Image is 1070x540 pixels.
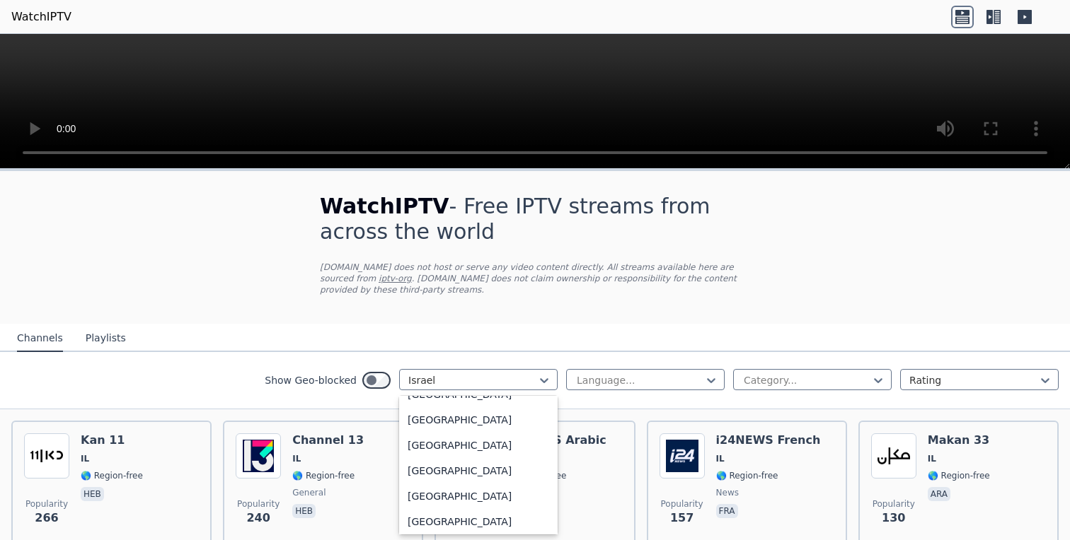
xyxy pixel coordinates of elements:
span: 🌎 Region-free [81,470,143,481]
div: [GEOGRAPHIC_DATA] [399,458,558,483]
span: Popularity [661,498,703,510]
img: i24NEWS French [660,433,705,479]
p: ara [928,487,950,501]
span: Popularity [237,498,280,510]
span: IL [928,453,936,464]
div: [GEOGRAPHIC_DATA] [399,483,558,509]
button: Channels [17,325,63,352]
span: IL [716,453,725,464]
span: 240 [246,510,270,527]
a: iptv-org [379,274,412,283]
p: heb [292,504,316,518]
img: Makan 33 [871,433,916,479]
img: Channel 13 [236,433,281,479]
p: fra [716,504,738,518]
span: general [292,487,326,498]
span: IL [292,453,301,464]
p: [DOMAIN_NAME] does not host or serve any video content directly. All streams available here are s... [320,262,750,295]
label: Show Geo-blocked [265,373,357,387]
a: WatchIPTV [11,8,71,25]
h6: i24NEWS French [716,433,821,447]
h6: Channel 13 [292,433,364,447]
span: 🌎 Region-free [716,470,778,481]
span: WatchIPTV [320,194,449,218]
h6: Kan 11 [81,433,143,447]
span: Popularity [25,498,68,510]
h6: Makan 33 [928,433,990,447]
img: Kan 11 [24,433,69,479]
h1: - Free IPTV streams from across the world [320,194,750,245]
div: [GEOGRAPHIC_DATA] [399,509,558,534]
span: news [716,487,739,498]
span: 🌎 Region-free [928,470,990,481]
span: 130 [882,510,905,527]
button: Playlists [86,325,126,352]
span: IL [81,453,89,464]
span: 157 [670,510,694,527]
p: heb [81,487,104,501]
div: [GEOGRAPHIC_DATA] [399,433,558,458]
div: [GEOGRAPHIC_DATA] [399,407,558,433]
span: Popularity [873,498,915,510]
span: 266 [35,510,58,527]
span: 🌎 Region-free [292,470,355,481]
